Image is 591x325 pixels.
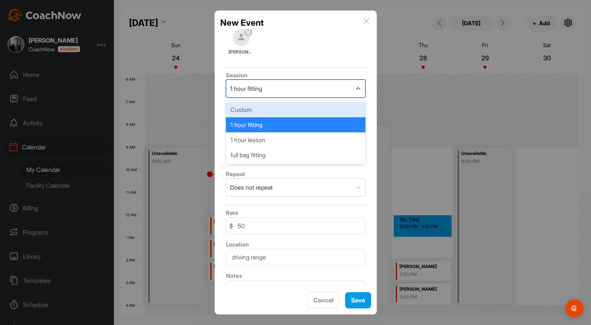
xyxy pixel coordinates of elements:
div: 1 hour fitting [226,117,365,132]
h2: New Event [220,16,264,29]
div: 1 hour fitting [230,84,262,93]
label: Rate [226,209,238,216]
button: Cancel [307,292,339,308]
label: Repeat [226,170,245,178]
label: Location [226,241,249,248]
label: Session [226,72,247,79]
div: Open Intercom Messenger [565,299,583,317]
div: Does not repeat [230,183,273,192]
label: Notes [226,272,242,279]
span: [PERSON_NAME] [229,49,254,55]
div: Custom [226,102,365,117]
button: Save [345,292,371,308]
img: info [363,18,369,24]
img: square_default-ef6cabf814de5a2bf16c804365e32c732080f9872bdf737d349900a9daf73cf9.png [233,29,250,46]
div: full bag fitting [226,147,365,162]
span: $ [229,221,233,230]
div: 1 hour lesson [226,132,365,147]
input: 0 [226,218,365,234]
